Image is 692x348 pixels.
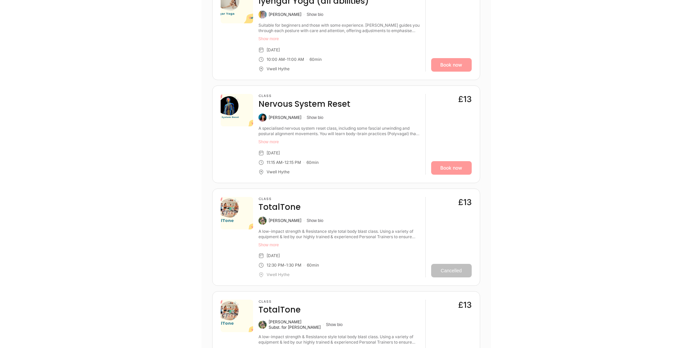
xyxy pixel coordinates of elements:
[267,66,290,72] div: Vwell Hythe
[282,160,285,165] div: -
[310,57,322,62] div: 60 min
[221,197,253,229] img: 9ca2bd60-c661-483b-8a8b-da1a6fbf2332.png
[258,300,301,304] h3: Class
[284,263,286,268] div: -
[267,169,290,175] div: Vwell Hythe
[258,304,301,315] h4: TotalTone
[431,264,472,277] button: Cancelled
[258,10,267,19] img: Jenny Box
[267,160,282,165] div: 11:15 AM
[258,99,350,109] h4: Nervous System Reset
[269,325,321,330] div: Subst. for [PERSON_NAME]
[307,12,323,17] button: Show bio
[267,263,284,268] div: 12:30 PM
[458,94,472,105] div: £13
[258,202,301,213] h4: TotalTone
[221,300,253,332] img: 9ca2bd60-c661-483b-8a8b-da1a6fbf2332.png
[258,23,420,33] div: Suitable for beginners and those with some experience. Jenny guides you through each posture with...
[458,300,472,310] div: £13
[307,218,323,223] button: Show bio
[269,12,301,17] div: [PERSON_NAME]
[285,57,287,62] div: -
[269,115,301,120] div: [PERSON_NAME]
[431,161,472,175] a: Book now
[267,272,290,277] div: Vwell Hythe
[258,334,420,345] div: A low-impact strength & Resistance style total body blast class. Using a variety of equipment & l...
[286,263,301,268] div: 1:30 PM
[307,263,319,268] div: 60 min
[287,57,304,62] div: 11:00 AM
[258,94,350,98] h3: Class
[258,217,267,225] img: Mel Eberlein-Scott
[269,218,301,223] div: [PERSON_NAME]
[258,242,420,248] button: Show more
[431,58,472,72] a: Book now
[258,36,420,42] button: Show more
[269,319,321,325] div: [PERSON_NAME]
[258,139,420,145] button: Show more
[307,115,323,120] button: Show bio
[258,229,420,240] div: A low-impact strength & Resistance style total body blast class. Using a variety of equipment & l...
[267,57,285,62] div: 10:00 AM
[267,253,280,258] div: [DATE]
[221,94,253,126] img: e4469c8b-81d2-467b-8aae-a5ffd6d3c404.png
[267,47,280,53] div: [DATE]
[267,150,280,156] div: [DATE]
[258,197,301,201] h3: Class
[258,126,420,136] div: A specialised nervous system reset class, including some fascial unwinding and postural alignment...
[258,114,267,122] img: Caroline King
[326,322,343,327] button: Show bio
[258,321,267,329] img: Mel Eberlein-Scott
[306,160,319,165] div: 60 min
[285,160,301,165] div: 12:15 PM
[458,197,472,208] div: £13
